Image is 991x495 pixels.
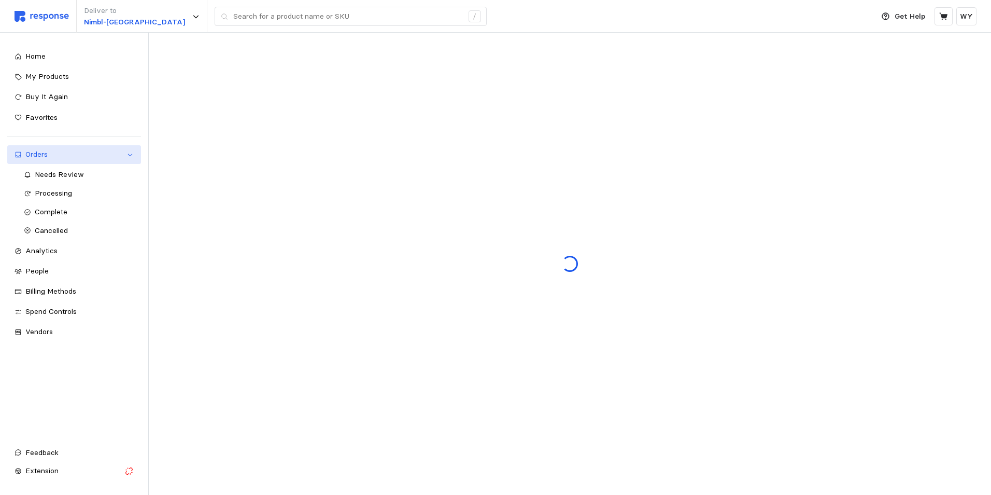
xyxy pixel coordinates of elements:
button: Extension [7,462,141,480]
a: My Products [7,67,141,86]
span: Complete [35,207,67,216]
a: Processing [17,184,141,203]
a: Buy It Again [7,88,141,106]
input: Search for a product name or SKU [233,7,463,26]
a: Vendors [7,323,141,341]
p: Nimbl-[GEOGRAPHIC_DATA] [84,17,185,28]
div: / [469,10,481,23]
span: Billing Methods [25,286,76,296]
span: Feedback [25,448,59,457]
span: Vendors [25,327,53,336]
span: Cancelled [35,226,68,235]
a: Analytics [7,242,141,260]
button: WY [956,7,976,25]
button: Feedback [7,444,141,462]
span: People [25,266,49,276]
a: Complete [17,203,141,222]
span: Needs Review [35,170,84,179]
span: Analytics [25,246,58,255]
span: Processing [35,188,72,198]
button: Get Help [875,7,931,26]
a: Needs Review [17,166,141,184]
div: Orders [25,149,123,160]
img: svg%3e [15,11,69,22]
span: Buy It Again [25,92,68,101]
p: Deliver to [84,5,185,17]
p: WY [960,11,973,22]
span: Home [25,51,46,61]
a: Orders [7,145,141,164]
a: Cancelled [17,222,141,240]
span: Extension [25,466,59,475]
span: My Products [25,72,69,81]
a: Favorites [7,108,141,127]
p: Get Help [895,11,925,22]
a: People [7,262,141,281]
span: Spend Controls [25,307,77,316]
a: Spend Controls [7,302,141,321]
a: Home [7,47,141,66]
span: Favorites [25,113,58,122]
a: Billing Methods [7,282,141,301]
